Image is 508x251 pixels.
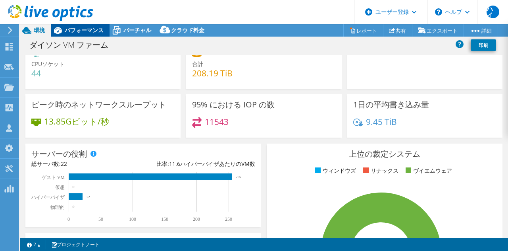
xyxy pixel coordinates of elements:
[192,68,233,79] font: 208.19 TiB
[479,42,488,49] font: 印刷
[29,39,108,50] font: ダイソン VM ファーム
[349,148,420,159] font: 上位の裁定システム
[356,27,377,34] font: レポート
[31,148,87,159] font: サーバーの役割
[205,116,229,127] font: 11543
[413,167,452,174] font: ヴイエムウェア
[366,116,397,127] font: 9.45 TiB
[169,160,180,167] font: 11.6
[50,204,65,210] text: 物理的
[435,8,442,16] svg: \n
[396,27,406,34] font: 共有
[371,167,398,174] font: リナックス
[31,160,61,167] font: 総サーバ数:
[343,24,383,37] a: レポート
[156,160,169,167] font: 比率:
[42,175,65,180] text: ゲスト VM
[65,26,104,34] font: パフォーマンス
[31,68,41,79] font: 44
[33,241,36,248] font: 2
[445,8,462,16] font: ヘルプ
[487,4,493,19] font: ハイ
[73,205,75,209] text: 0
[471,39,496,51] a: 印刷
[236,175,241,179] text: 255
[31,60,64,68] font: CPUソケット
[464,24,498,37] a: 詳細
[87,195,90,199] text: 22
[192,99,275,110] font: 95% における IOP の数
[44,116,109,127] font: 13.85Gビット/秒
[375,8,409,16] font: ユーザー登録
[171,26,204,34] font: クラウド料金
[161,216,168,222] text: 150
[98,216,103,222] text: 50
[31,99,166,110] font: ピーク時のネットワークスループット
[34,26,45,34] font: 環境
[427,27,458,34] font: エクスポート
[61,160,67,167] font: 22
[193,216,200,222] text: 200
[323,167,356,174] font: ウィンドウズ
[31,195,65,200] text: ハイパーバイザ
[192,60,203,68] font: 合計
[67,216,70,222] text: 0
[31,237,95,248] font: 上位サーバ製造元
[412,24,464,37] a: エクスポート
[180,160,255,167] font: ハイパーバイザあたりのVM数
[481,27,492,34] font: 詳細
[383,24,412,37] a: 共有
[21,239,46,249] a: 2
[129,216,136,222] text: 100
[353,99,429,110] font: 1日の平均書き込み量
[225,216,232,222] text: 250
[57,241,100,248] font: プロジェクトノート
[55,185,65,190] text: 仮想
[123,26,151,34] font: バーチャル
[73,185,75,189] text: 0
[46,239,105,249] a: プロジェクトノート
